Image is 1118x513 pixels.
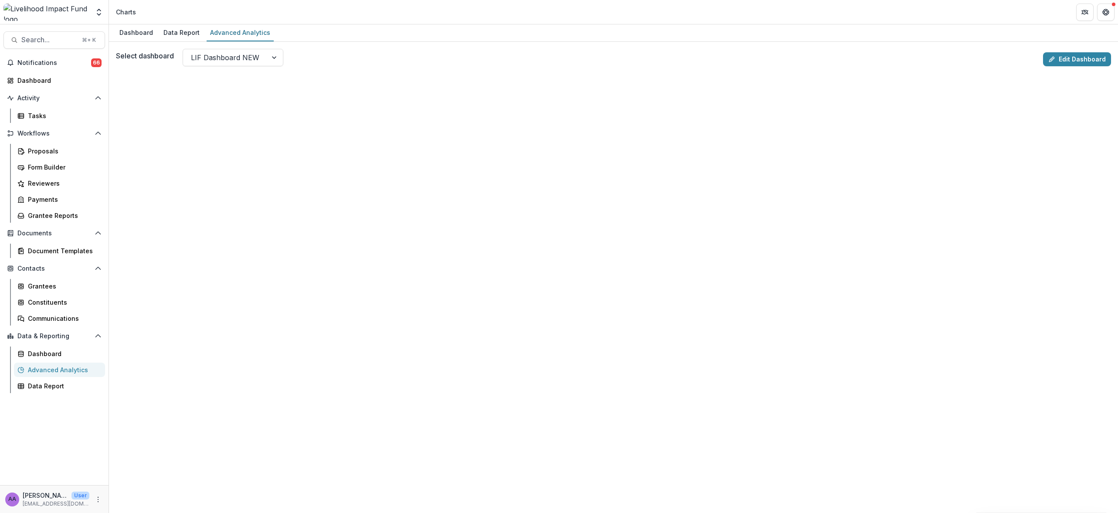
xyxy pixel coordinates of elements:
div: Data Report [160,26,203,39]
div: Document Templates [28,246,98,255]
button: Search... [3,31,105,49]
span: Data & Reporting [17,333,91,340]
div: Dashboard [116,26,156,39]
a: Dashboard [14,347,105,361]
div: Dashboard [28,349,98,358]
a: Constituents [14,295,105,309]
span: Workflows [17,130,91,137]
a: Form Builder [14,160,105,174]
p: User [71,492,89,499]
div: Proposals [28,146,98,156]
a: Communications [14,311,105,326]
div: Data Report [28,381,98,391]
button: Open Documents [3,226,105,240]
div: Payments [28,195,98,204]
button: Open entity switcher [93,3,105,21]
a: Advanced Analytics [207,24,274,41]
span: Search... [21,36,77,44]
button: Open Activity [3,91,105,105]
button: Get Help [1097,3,1115,21]
div: Communications [28,314,98,323]
div: Advanced Analytics [207,26,274,39]
div: Dashboard [17,76,98,85]
span: Activity [17,95,91,102]
div: Charts [116,7,136,17]
p: [EMAIL_ADDRESS][DOMAIN_NAME] [23,500,89,508]
img: Livelihood Impact Fund logo [3,3,89,21]
button: More [93,494,103,505]
span: Documents [17,230,91,237]
a: Grantee Reports [14,208,105,223]
a: Grantees [14,279,105,293]
div: Reviewers [28,179,98,188]
p: [PERSON_NAME] [23,491,68,500]
a: Proposals [14,144,105,158]
div: Form Builder [28,163,98,172]
a: Document Templates [14,244,105,258]
a: Reviewers [14,176,105,190]
nav: breadcrumb [112,6,139,18]
div: Constituents [28,298,98,307]
div: Grantees [28,282,98,291]
div: Grantee Reports [28,211,98,220]
div: Aude Anquetil [8,496,16,502]
button: Notifications66 [3,56,105,70]
button: Open Workflows [3,126,105,140]
a: Data Report [160,24,203,41]
div: Advanced Analytics [28,365,98,374]
a: Dashboard [3,73,105,88]
div: Tasks [28,111,98,120]
button: Open Contacts [3,262,105,275]
a: Advanced Analytics [14,363,105,377]
span: Notifications [17,59,91,67]
a: Tasks [14,109,105,123]
button: Open Data & Reporting [3,329,105,343]
a: Data Report [14,379,105,393]
button: Partners [1076,3,1094,21]
div: ⌘ + K [80,35,98,45]
span: Contacts [17,265,91,272]
a: Dashboard [116,24,156,41]
a: Payments [14,192,105,207]
label: Select dashboard [116,51,174,61]
span: 66 [91,58,102,67]
a: Edit Dashboard [1043,52,1111,66]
